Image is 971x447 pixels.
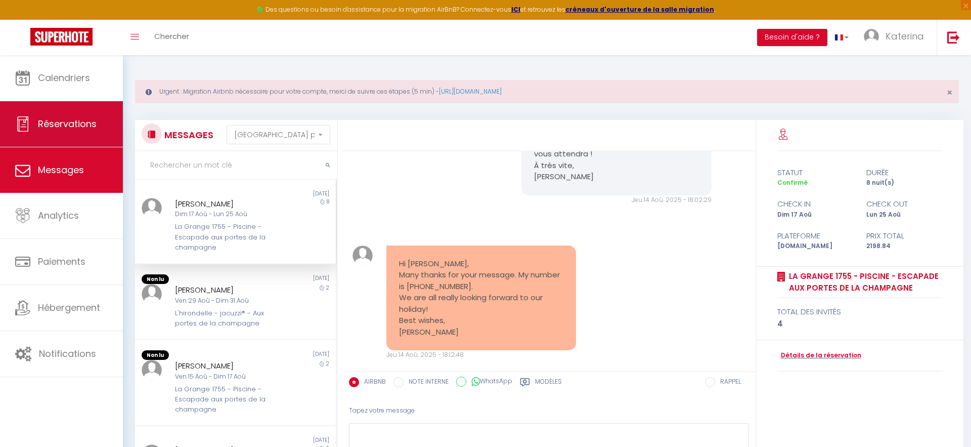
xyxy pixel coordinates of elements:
span: Confirmé [777,178,808,187]
span: 2 [326,360,329,368]
span: 2 [326,284,329,292]
div: La Grange 1755 - Piscine - Escapade aux portes de la champagne [175,384,279,415]
h3: MESSAGES [162,124,213,146]
a: ICI [511,5,520,14]
label: Modèles [535,377,562,390]
div: L'hirondelle - jacuzzi® - Aux portes de la champagne [175,308,279,329]
span: Calendriers [38,71,90,84]
div: statut [770,167,860,179]
iframe: Chat [928,401,963,439]
span: × [947,86,952,99]
img: ... [864,29,879,44]
div: 8 nuit(s) [860,178,949,188]
div: [DATE] [235,436,335,444]
span: Hébergement [38,301,100,314]
img: ... [142,360,162,380]
div: [PERSON_NAME] [175,284,279,296]
img: Super Booking [30,28,93,46]
div: Lun 25 Aoû [860,210,949,220]
label: AIRBNB [359,377,386,388]
a: Détails de la réservation [777,351,861,360]
span: Non lu [142,274,169,285]
button: Besoin d'aide ? [757,29,827,46]
span: Katerina [886,30,924,43]
div: Ven 29 Aoû - Dim 31 Aoû [175,296,279,306]
span: Messages [38,164,84,176]
div: [DATE] [235,274,335,285]
a: [URL][DOMAIN_NAME] [439,87,502,96]
a: La Grange 1755 - Piscine - Escapade aux portes de la champagne [785,270,943,294]
div: [PERSON_NAME] [175,198,279,210]
span: Réservations [38,117,97,130]
div: Urgent : Migration Airbnb nécessaire pour votre compte, merci de suivre ces étapes (5 min) - [135,80,959,103]
img: logout [947,31,960,44]
div: [PERSON_NAME] [175,360,279,372]
div: [DATE] [235,350,335,360]
img: ... [142,198,162,218]
div: durée [860,167,949,179]
div: La Grange 1755 - Piscine - Escapade aux portes de la champagne [175,222,279,253]
div: Plateforme [770,230,860,242]
div: Dim 17 Aoû - Lun 25 Aoû [175,210,279,219]
a: Chercher [147,20,197,55]
div: [DATE] [235,190,335,198]
div: [DOMAIN_NAME] [770,241,860,251]
div: check out [860,198,949,210]
span: Non lu [142,350,169,360]
a: ... Katerina [856,20,937,55]
button: Close [947,88,952,97]
div: Jeu 14 Aoû. 2025 - 18:12:48 [386,350,576,360]
button: Ouvrir le widget de chat LiveChat [8,4,38,34]
span: Chercher [154,31,189,42]
div: Dim 17 Aoû [770,210,860,220]
span: Notifications [39,347,96,360]
label: RAPPEL [715,377,741,388]
pre: Hi [PERSON_NAME], Many thanks for your message. My number is [PHONE_NUMBER]. We are all really lo... [399,258,563,338]
a: créneaux d'ouverture de la salle migration [565,5,714,14]
img: ... [352,246,373,266]
div: 4 [777,318,943,330]
img: ... [142,284,162,304]
label: NOTE INTERNE [404,377,449,388]
div: Jeu 14 Aoû. 2025 - 18:02:29 [521,195,711,205]
span: Analytics [38,209,79,222]
div: check in [770,198,860,210]
label: WhatsApp [466,377,512,388]
div: total des invités [777,306,943,318]
div: 2198.84 [860,241,949,251]
input: Rechercher un mot clé [135,151,337,180]
div: Tapez votre message [349,398,749,423]
span: Paiements [38,255,85,268]
div: Prix total [860,230,949,242]
span: 8 [327,198,329,206]
div: Ven 15 Aoû - Dim 17 Aoû [175,372,279,382]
